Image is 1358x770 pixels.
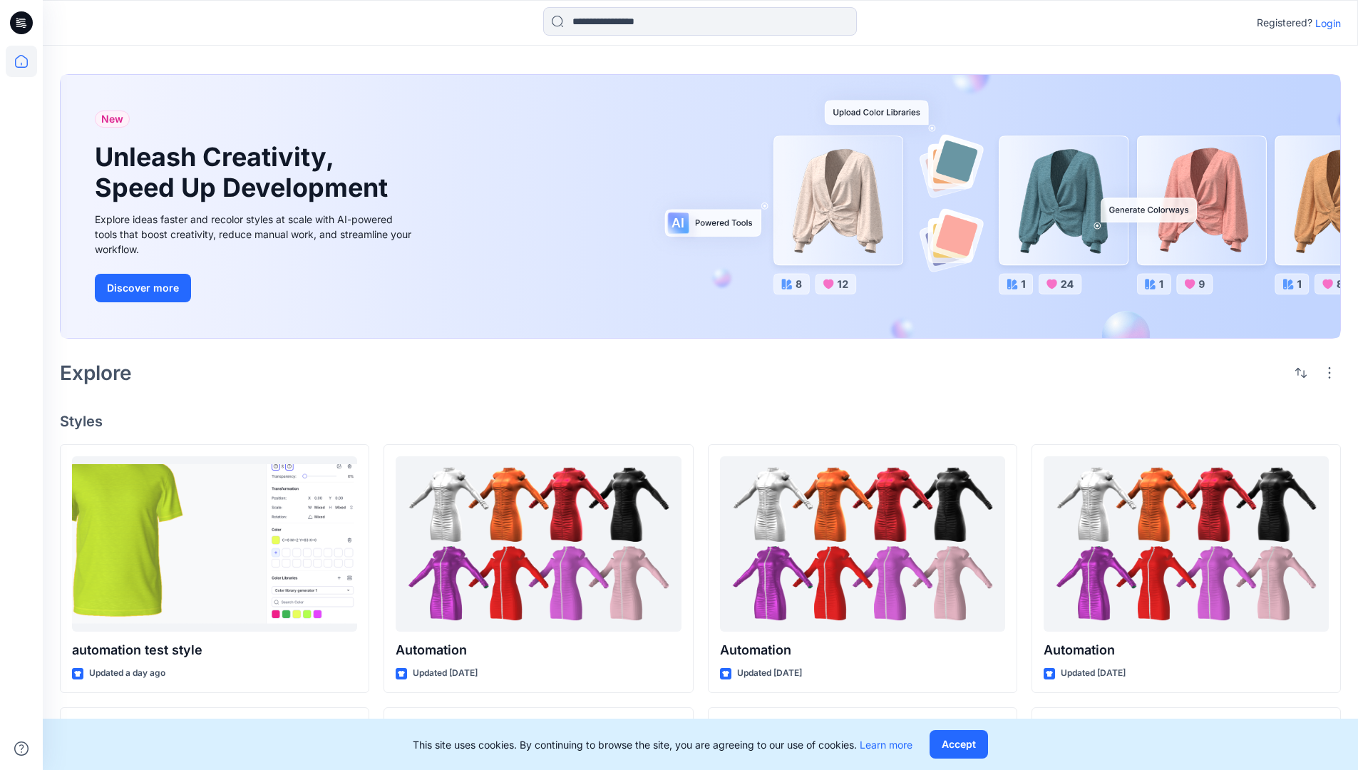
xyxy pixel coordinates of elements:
[60,413,1341,430] h4: Styles
[95,274,416,302] a: Discover more
[95,274,191,302] button: Discover more
[413,737,912,752] p: This site uses cookies. By continuing to browse the site, you are agreeing to our use of cookies.
[72,456,357,632] a: automation test style
[720,640,1005,660] p: Automation
[89,666,165,681] p: Updated a day ago
[396,456,681,632] a: Automation
[860,739,912,751] a: Learn more
[737,666,802,681] p: Updated [DATE]
[72,640,357,660] p: automation test style
[720,456,1005,632] a: Automation
[95,212,416,257] div: Explore ideas faster and recolor styles at scale with AI-powered tools that boost creativity, red...
[1061,666,1126,681] p: Updated [DATE]
[1257,14,1312,31] p: Registered?
[1044,456,1329,632] a: Automation
[101,111,123,128] span: New
[930,730,988,759] button: Accept
[95,142,394,203] h1: Unleash Creativity, Speed Up Development
[1044,640,1329,660] p: Automation
[413,666,478,681] p: Updated [DATE]
[60,361,132,384] h2: Explore
[1315,16,1341,31] p: Login
[396,640,681,660] p: Automation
